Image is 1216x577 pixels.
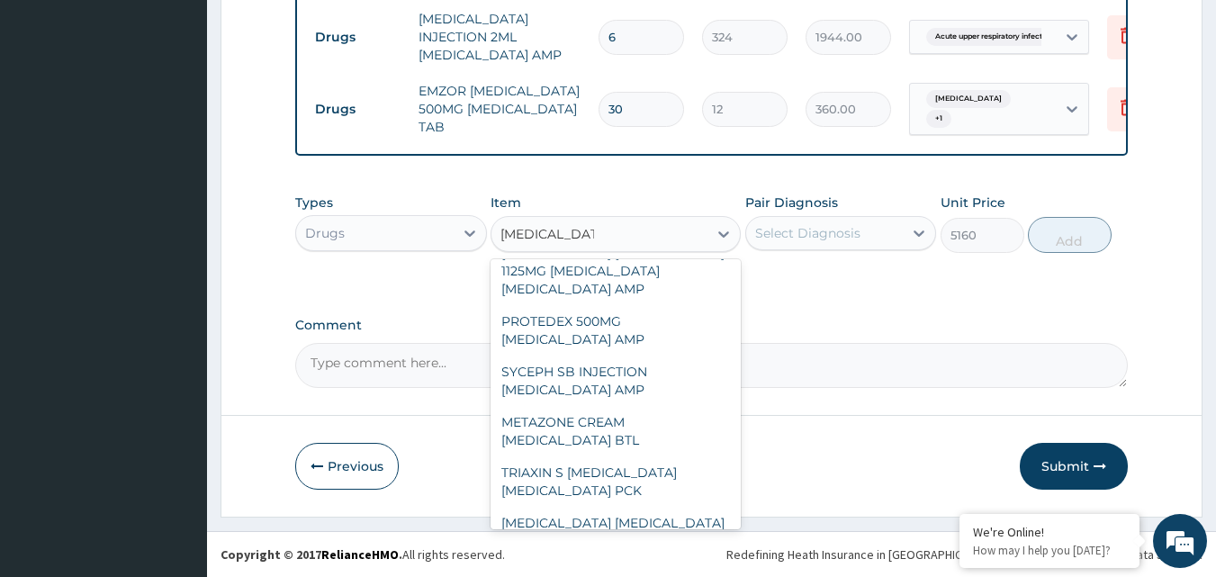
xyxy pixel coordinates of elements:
[221,546,402,563] strong: Copyright © 2017 .
[926,90,1011,108] span: [MEDICAL_DATA]
[926,28,1057,46] span: Acute upper respiratory infect...
[410,1,590,73] td: [MEDICAL_DATA] INJECTION 2ML [MEDICAL_DATA] AMP
[94,101,302,124] div: Chat with us now
[104,174,248,356] span: We're online!
[491,507,741,575] div: [MEDICAL_DATA] [MEDICAL_DATA] 15G [MEDICAL_DATA] [MEDICAL_DATA] AMP
[410,73,590,145] td: EMZOR [MEDICAL_DATA] 500MG [MEDICAL_DATA] TAB
[973,524,1126,540] div: We're Online!
[491,456,741,507] div: TRIAXIN S [MEDICAL_DATA] [MEDICAL_DATA] PCK
[321,546,399,563] a: RelianceHMO
[207,531,1216,577] footer: All rights reserved.
[926,110,951,128] span: + 1
[491,356,741,406] div: SYCEPH SB INJECTION [MEDICAL_DATA] AMP
[941,194,1005,212] label: Unit Price
[33,90,73,135] img: d_794563401_company_1708531726252_794563401
[491,305,741,356] div: PROTEDEX 500MG [MEDICAL_DATA] AMP
[295,318,1129,333] label: Comment
[726,545,1202,563] div: Redefining Heath Insurance in [GEOGRAPHIC_DATA] using Telemedicine and Data Science!
[1028,217,1112,253] button: Add
[1020,443,1128,490] button: Submit
[295,443,399,490] button: Previous
[491,406,741,456] div: METAZONE CREAM [MEDICAL_DATA] BTL
[9,385,343,448] textarea: Type your message and hit 'Enter'
[745,194,838,212] label: Pair Diagnosis
[295,195,333,211] label: Types
[305,224,345,242] div: Drugs
[491,194,521,212] label: Item
[306,21,410,54] td: Drugs
[973,543,1126,558] p: How may I help you today?
[755,224,860,242] div: Select Diagnosis
[491,237,741,305] div: [MEDICAL_DATA] [MEDICAL_DATA] 1125MG [MEDICAL_DATA] [MEDICAL_DATA] AMP
[306,93,410,126] td: Drugs
[295,9,338,52] div: Minimize live chat window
